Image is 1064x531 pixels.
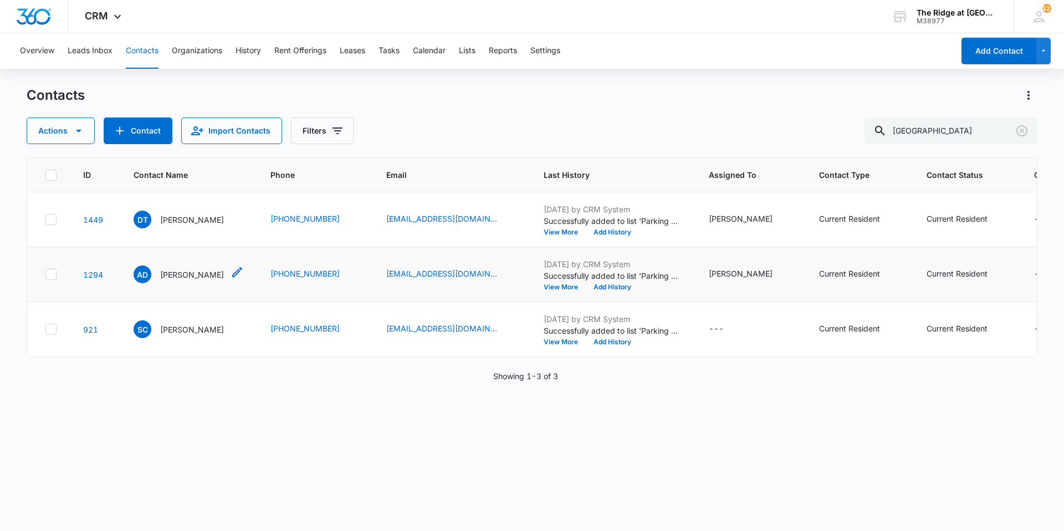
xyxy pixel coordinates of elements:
[544,325,682,336] p: Successfully added to list 'Parking Permits'.
[709,323,724,336] div: ---
[270,213,340,224] a: [PHONE_NUMBER]
[819,268,880,279] div: Current Resident
[709,323,744,336] div: Assigned To - - Select to Edit Field
[1013,122,1031,140] button: Clear
[134,320,244,338] div: Contact Name - Sonya Cundall - Select to Edit Field
[709,169,776,181] span: Assigned To
[1020,86,1037,104] button: Actions
[1034,268,1049,281] div: ---
[270,213,360,226] div: Phone - (786) 380-7730 - Select to Edit Field
[68,33,112,69] button: Leads Inbox
[1042,4,1051,13] div: notifications count
[709,213,792,226] div: Assigned To - Davian Urrutia - Select to Edit Field
[927,268,1007,281] div: Contact Status - Current Resident - Select to Edit Field
[819,213,900,226] div: Contact Type - Current Resident - Select to Edit Field
[160,324,224,335] p: [PERSON_NAME]
[386,323,517,336] div: Email - sonyahcundall@yahoo.com - Select to Edit Field
[134,320,151,338] span: SC
[709,268,773,279] div: [PERSON_NAME]
[586,229,639,236] button: Add History
[134,265,151,283] span: AD
[819,323,900,336] div: Contact Type - Current Resident - Select to Edit Field
[386,213,517,226] div: Email - cervantesdayniel@gmail.com - Select to Edit Field
[927,213,988,224] div: Current Resident
[917,8,997,17] div: account name
[864,118,1037,144] input: Search Contacts
[927,323,988,334] div: Current Resident
[544,258,682,270] p: [DATE] by CRM System
[126,33,158,69] button: Contacts
[172,33,222,69] button: Organizations
[927,213,1007,226] div: Contact Status - Current Resident - Select to Edit Field
[83,215,103,224] a: Navigate to contact details page for Dayniel Torriente
[819,213,880,224] div: Current Resident
[586,339,639,345] button: Add History
[83,270,103,279] a: Navigate to contact details page for Ariel Davis
[544,229,586,236] button: View More
[493,370,558,382] p: Showing 1-3 of 3
[544,284,586,290] button: View More
[544,270,682,282] p: Successfully added to list 'Parking Permits'.
[819,323,880,334] div: Current Resident
[270,323,340,334] a: [PHONE_NUMBER]
[104,118,172,144] button: Add Contact
[386,213,497,224] a: [EMAIL_ADDRESS][DOMAIN_NAME]
[489,33,517,69] button: Reports
[236,33,261,69] button: History
[134,265,244,283] div: Contact Name - Ariel Davis - Select to Edit Field
[83,169,91,181] span: ID
[459,33,475,69] button: Lists
[413,33,446,69] button: Calendar
[181,118,282,144] button: Import Contacts
[961,38,1036,64] button: Add Contact
[270,169,344,181] span: Phone
[378,33,400,69] button: Tasks
[927,169,991,181] span: Contact Status
[544,313,682,325] p: [DATE] by CRM System
[927,268,988,279] div: Current Resident
[530,33,560,69] button: Settings
[386,268,517,281] div: Email - arieldavis1229@gmail.com - Select to Edit Field
[586,284,639,290] button: Add History
[544,339,586,345] button: View More
[85,10,108,22] span: CRM
[160,214,224,226] p: [PERSON_NAME]
[386,169,501,181] span: Email
[134,211,151,228] span: DT
[544,215,682,227] p: Successfully added to list 'Parking Permits'.
[20,33,54,69] button: Overview
[927,323,1007,336] div: Contact Status - Current Resident - Select to Edit Field
[83,325,98,334] a: Navigate to contact details page for Sonya Cundall
[544,169,666,181] span: Last History
[819,268,900,281] div: Contact Type - Current Resident - Select to Edit Field
[1034,213,1049,226] div: ---
[340,33,365,69] button: Leases
[386,268,497,279] a: [EMAIL_ADDRESS][DOMAIN_NAME]
[544,203,682,215] p: [DATE] by CRM System
[274,33,326,69] button: Rent Offerings
[386,323,497,334] a: [EMAIL_ADDRESS][DOMAIN_NAME]
[270,323,360,336] div: Phone - (720) 470-1660 - Select to Edit Field
[1042,4,1051,13] span: 122
[27,87,85,104] h1: Contacts
[134,211,244,228] div: Contact Name - Dayniel Torriente - Select to Edit Field
[160,269,224,280] p: [PERSON_NAME]
[1034,323,1049,336] div: ---
[709,213,773,224] div: [PERSON_NAME]
[291,118,354,144] button: Filters
[709,268,792,281] div: Assigned To - Davian Urrutia - Select to Edit Field
[134,169,228,181] span: Contact Name
[917,17,997,25] div: account id
[819,169,884,181] span: Contact Type
[270,268,340,279] a: [PHONE_NUMBER]
[270,268,360,281] div: Phone - (520) 808-2881 - Select to Edit Field
[27,118,95,144] button: Actions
